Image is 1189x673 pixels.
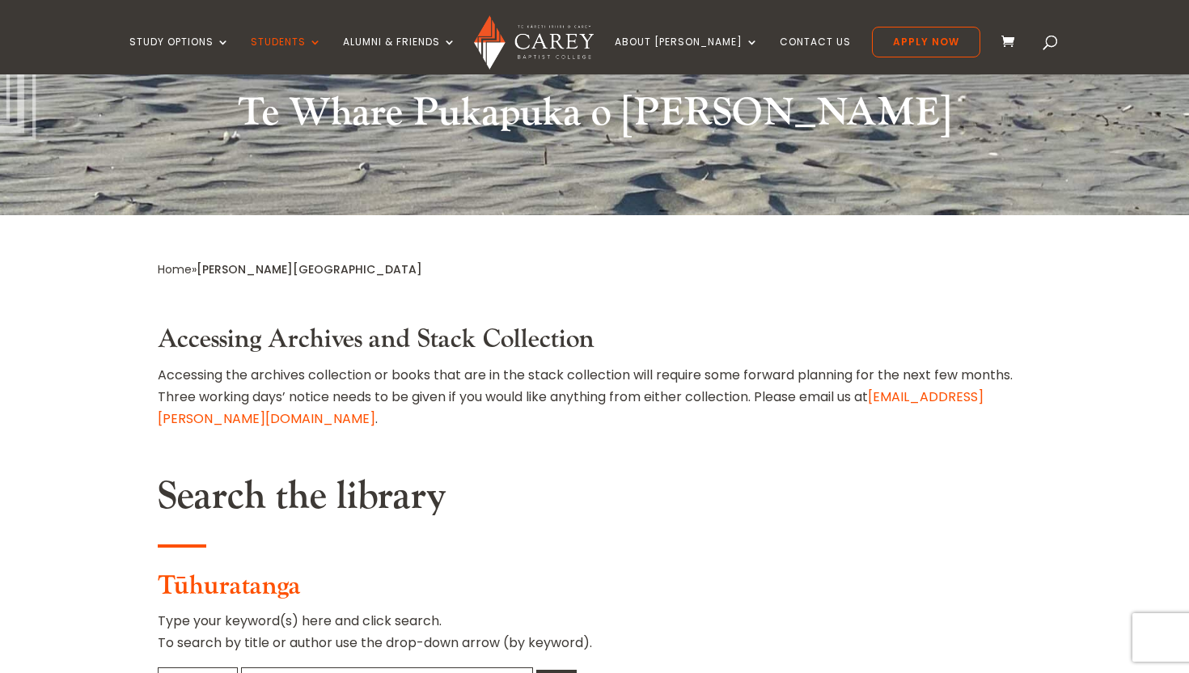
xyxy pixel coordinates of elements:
[158,571,1031,610] h3: Tūhuratanga
[158,364,1031,430] p: Accessing the archives collection or books that are in the stack collection will require some for...
[158,261,422,277] span: »
[872,27,980,57] a: Apply Now
[474,15,593,70] img: Carey Baptist College
[158,261,192,277] a: Home
[343,36,456,74] a: Alumni & Friends
[251,36,322,74] a: Students
[158,90,1031,145] h2: Te Whare Pukapuka o [PERSON_NAME]
[158,473,1031,528] h2: Search the library
[158,610,1031,667] p: Type your keyword(s) here and click search. To search by title or author use the drop-down arrow ...
[197,261,422,277] span: [PERSON_NAME][GEOGRAPHIC_DATA]
[158,324,1031,363] h3: Accessing Archives and Stack Collection
[129,36,230,74] a: Study Options
[780,36,851,74] a: Contact Us
[615,36,759,74] a: About [PERSON_NAME]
